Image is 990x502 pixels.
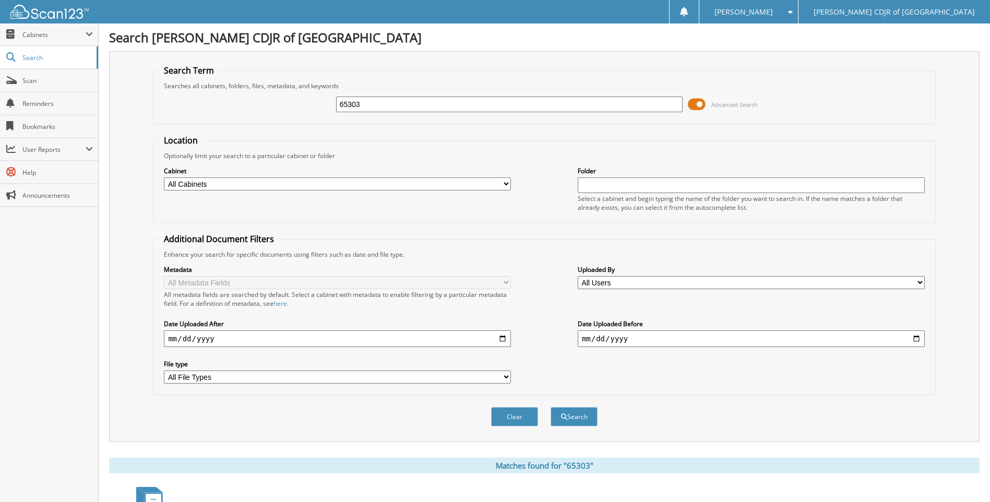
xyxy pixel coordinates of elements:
[159,65,219,76] legend: Search Term
[551,407,598,426] button: Search
[159,233,279,245] legend: Additional Document Filters
[22,122,93,131] span: Bookmarks
[711,101,758,109] span: Advanced Search
[109,458,980,473] div: Matches found for "65303"
[578,166,925,175] label: Folder
[22,30,86,39] span: Cabinets
[159,250,929,259] div: Enhance your search for specific documents using filters such as date and file type.
[164,166,511,175] label: Cabinet
[109,29,980,46] h1: Search [PERSON_NAME] CDJR of [GEOGRAPHIC_DATA]
[22,191,93,200] span: Announcements
[22,99,93,108] span: Reminders
[22,76,93,85] span: Scan
[578,265,925,274] label: Uploaded By
[159,81,929,90] div: Searches all cabinets, folders, files, metadata, and keywords
[164,265,511,274] label: Metadata
[814,9,975,15] span: [PERSON_NAME] CDJR of [GEOGRAPHIC_DATA]
[491,407,538,426] button: Clear
[578,194,925,212] div: Select a cabinet and begin typing the name of the folder you want to search in. If the name match...
[164,360,511,368] label: File type
[714,9,773,15] span: [PERSON_NAME]
[273,299,287,308] a: here
[22,145,86,154] span: User Reports
[578,330,925,347] input: end
[159,151,929,160] div: Optionally limit your search to a particular cabinet or folder
[164,330,511,347] input: start
[22,53,91,62] span: Search
[164,319,511,328] label: Date Uploaded After
[22,168,93,177] span: Help
[159,135,203,146] legend: Location
[164,290,511,308] div: All metadata fields are searched by default. Select a cabinet with metadata to enable filtering b...
[578,319,925,328] label: Date Uploaded Before
[10,5,89,19] img: scan123-logo-white.svg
